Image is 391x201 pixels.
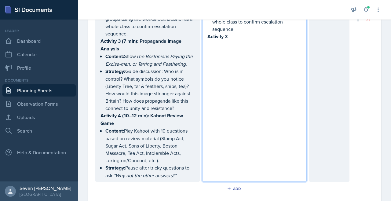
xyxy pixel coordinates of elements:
[2,62,76,74] a: Profile
[2,78,76,83] div: Documents
[105,68,125,75] strong: Strategy:
[2,48,76,60] a: Calendar
[100,38,183,52] strong: Activity 3 (7 min): Propaganda Image Analysis
[2,98,76,110] a: Observation Forms
[105,53,195,68] p: Show .
[105,164,195,179] p: Pause after tricky questions to ask:
[105,53,124,60] strong: Content:
[105,53,194,67] em: The Bostonians Paying the Excise-man, or Tarring and Feathering
[105,164,125,171] strong: Strategy:
[2,125,76,137] a: Search
[2,111,76,123] a: Uploads
[2,146,76,159] div: Help & Documentation
[114,172,176,179] em: “Why not the other answers?”
[228,186,241,191] div: Add
[105,8,195,37] p: Students work in pairs/small groups using the worksheet. Debrief as a whole class to confirm esca...
[207,33,228,40] strong: Activity 3
[2,84,76,97] a: Planning Sheets
[105,68,195,112] p: Guide discussion: Who is in control? What symbols do you notice (Liberty Tree, tar & feathers, sh...
[105,127,124,134] strong: Content:
[2,35,76,47] a: Dashboard
[20,191,71,197] div: [GEOGRAPHIC_DATA]
[20,185,71,191] div: Seven [PERSON_NAME]
[100,112,184,127] strong: Activity 4 (10–12 min): Kahoot Review Game
[225,184,245,193] button: Add
[2,28,76,34] div: Leader
[105,127,195,164] p: Play Kahoot with 10 questions based on review material (Stamp Act, Sugar Act, Sons of Liberty, Bo...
